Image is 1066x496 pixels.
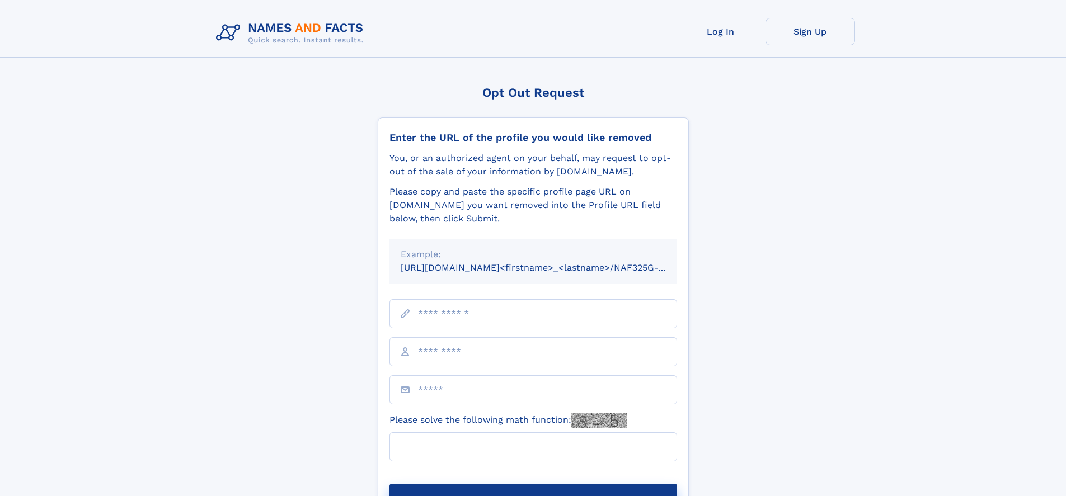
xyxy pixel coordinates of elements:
[401,248,666,261] div: Example:
[766,18,855,45] a: Sign Up
[401,262,698,273] small: [URL][DOMAIN_NAME]<firstname>_<lastname>/NAF325G-xxxxxxxx
[389,152,677,178] div: You, or an authorized agent on your behalf, may request to opt-out of the sale of your informatio...
[378,86,689,100] div: Opt Out Request
[389,131,677,144] div: Enter the URL of the profile you would like removed
[389,185,677,225] div: Please copy and paste the specific profile page URL on [DOMAIN_NAME] you want removed into the Pr...
[676,18,766,45] a: Log In
[389,413,627,428] label: Please solve the following math function:
[212,18,373,48] img: Logo Names and Facts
